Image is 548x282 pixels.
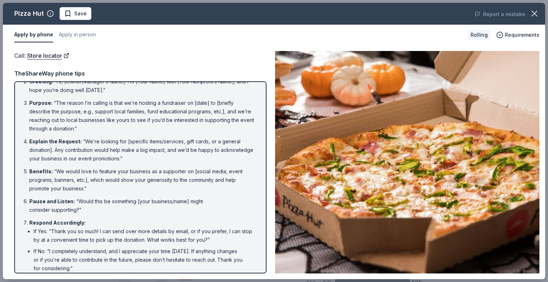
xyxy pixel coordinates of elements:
li: “Would this be something [your business/name] might consider supporting?” [29,197,256,214]
span: Benefits : [29,168,53,174]
span: Respond Accordingly : [29,220,86,226]
button: Report a mistake [475,10,525,19]
span: Pause and Listen : [29,198,75,204]
span: Explain the Request : [29,138,82,144]
span: Save [74,9,87,18]
div: Rolling [468,30,491,40]
button: Save [60,7,91,20]
a: Store locator [27,51,69,60]
li: “The reason I’m calling is that we’re hosting a fundraiser on [date] to [briefly describe the pur... [29,99,256,133]
div: Call : [14,51,267,60]
span: Requirements [505,31,539,39]
img: Image for Pizza Hut [275,51,539,273]
button: Requirements [496,31,539,39]
li: “We would love to feature your business as a supporter on [social media, event programs, banners,... [29,167,256,193]
span: Greeting : [29,78,53,84]
li: If No: “I completely understand, and I appreciate your time [DATE]. If anything changes or if you... [34,247,256,273]
li: “We’re looking for [specific items/services, gift cards, or a general donation]. Any contribution... [29,137,256,163]
span: Purpose : [29,100,52,106]
li: “Hi, [Owner/Manager’s Name]. I’m [Your Name] with [Your Nonprofit’s Name], and I hope you’re doin... [29,77,256,94]
li: If Yes: “Thank you so much! I can send over more details by email, or if you prefer, I can stop b... [34,227,256,244]
div: Pizza Hut [14,8,44,19]
div: TheShareWay phone tips [14,69,267,78]
button: Apply by phone [14,27,53,42]
button: Apply in person [59,27,96,42]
